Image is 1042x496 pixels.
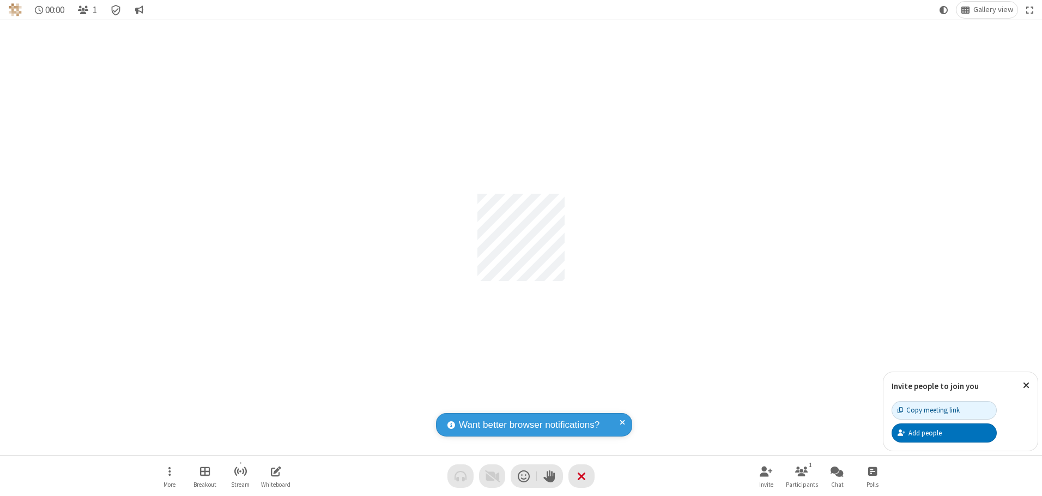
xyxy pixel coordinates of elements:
[1022,2,1038,18] button: Fullscreen
[73,2,101,18] button: Open participant list
[856,461,889,492] button: Open poll
[568,464,595,488] button: End or leave meeting
[537,464,563,488] button: Raise hand
[786,481,818,488] span: Participants
[163,481,175,488] span: More
[973,5,1013,14] span: Gallery view
[892,401,997,420] button: Copy meeting link
[459,418,599,432] span: Want better browser notifications?
[806,460,815,470] div: 1
[750,461,783,492] button: Invite participants (Alt+I)
[821,461,853,492] button: Open chat
[224,461,257,492] button: Start streaming
[935,2,953,18] button: Using system theme
[231,481,250,488] span: Stream
[867,481,879,488] span: Polls
[447,464,474,488] button: Audio problem - check your Internet connection or call by phone
[45,5,64,15] span: 00:00
[93,5,97,15] span: 1
[153,461,186,492] button: Open menu
[892,423,997,442] button: Add people
[898,405,960,415] div: Copy meeting link
[31,2,69,18] div: Timer
[511,464,537,488] button: Send a reaction
[956,2,1017,18] button: Change layout
[759,481,773,488] span: Invite
[130,2,148,18] button: Conversation
[259,461,292,492] button: Open shared whiteboard
[479,464,505,488] button: Video
[189,461,221,492] button: Manage Breakout Rooms
[261,481,290,488] span: Whiteboard
[831,481,844,488] span: Chat
[106,2,126,18] div: Meeting details Encryption enabled
[9,3,22,16] img: QA Selenium DO NOT DELETE OR CHANGE
[193,481,216,488] span: Breakout
[785,461,818,492] button: Open participant list
[1015,372,1038,399] button: Close popover
[892,381,979,391] label: Invite people to join you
